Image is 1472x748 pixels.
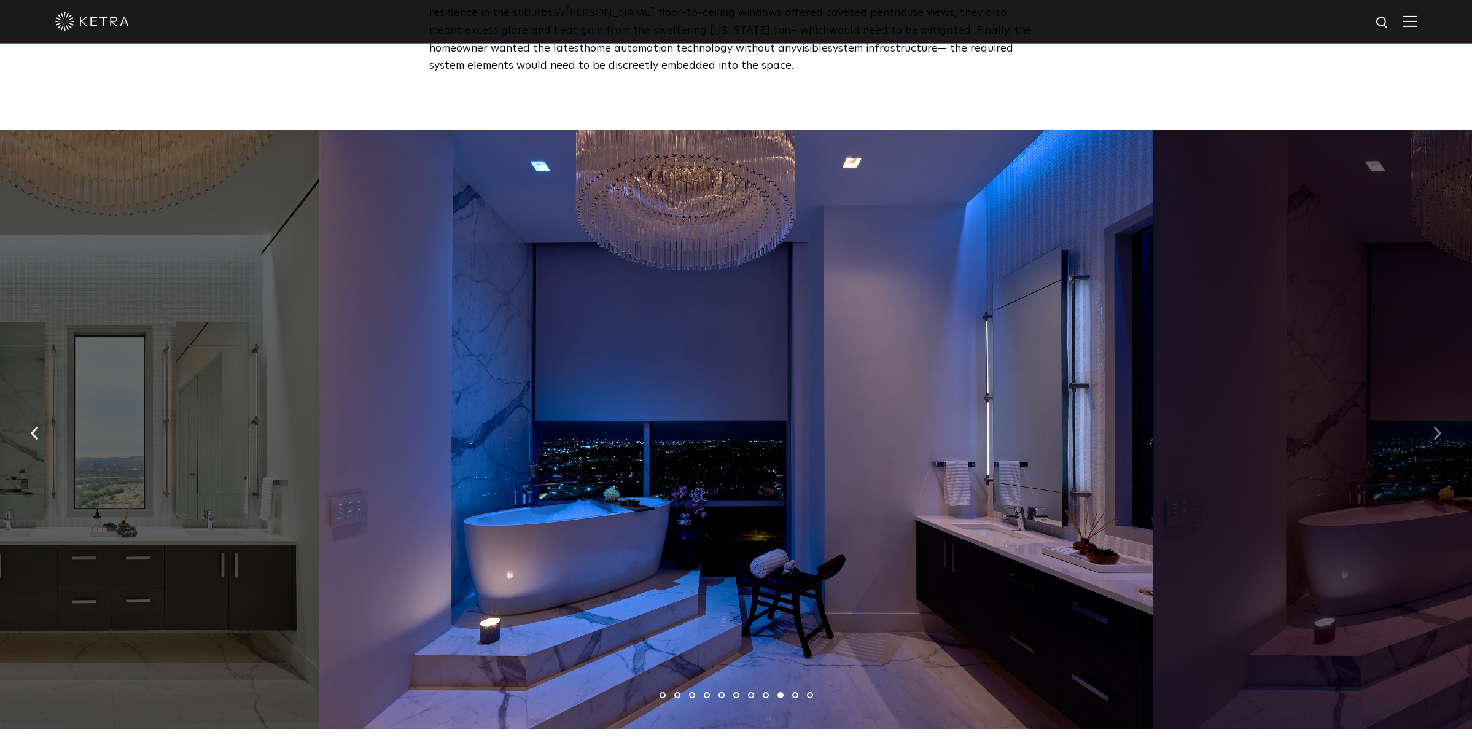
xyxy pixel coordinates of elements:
span: visible [796,43,828,54]
img: arrow-right-black.svg [1433,427,1441,440]
img: search icon [1375,15,1390,31]
span: home automation technology without any [584,43,796,54]
img: ketra-logo-2019-white [55,12,129,31]
img: arrow-left-black.svg [31,427,39,440]
img: Hamburger%20Nav.svg [1403,15,1417,27]
span: would need to be mitigated. Finally, the homeowner wanted the latest [429,25,1032,54]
